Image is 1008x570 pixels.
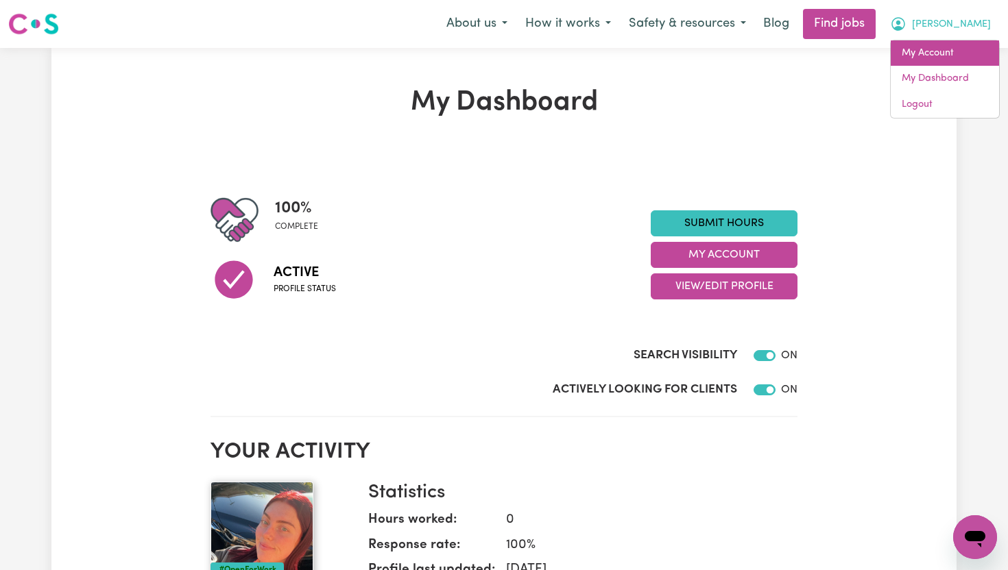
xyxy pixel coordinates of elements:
span: ON [781,350,797,361]
a: My Account [891,40,999,66]
a: Submit Hours [651,210,797,236]
label: Search Visibility [634,347,737,364]
button: View/Edit Profile [651,273,797,299]
span: [PERSON_NAME] [912,17,991,32]
button: Safety & resources [620,10,755,38]
button: My Account [881,10,1000,38]
span: Active [274,262,336,283]
h2: Your activity [211,439,797,465]
span: Profile status [274,283,336,295]
iframe: Button to launch messaging window [953,515,997,559]
button: How it works [516,10,620,38]
span: complete [275,221,318,233]
dt: Hours worked: [368,510,495,536]
button: About us [437,10,516,38]
span: ON [781,384,797,395]
a: My Dashboard [891,66,999,92]
dd: 0 [495,510,787,530]
div: My Account [890,40,1000,119]
dt: Response rate: [368,536,495,561]
a: Logout [891,92,999,118]
label: Actively Looking for Clients [553,381,737,399]
a: Careseekers logo [8,8,59,40]
dd: 100 % [495,536,787,556]
span: 100 % [275,196,318,221]
div: Profile completeness: 100% [275,196,329,244]
a: Find jobs [803,9,876,39]
button: My Account [651,242,797,268]
h3: Statistics [368,482,787,505]
a: Blog [755,9,797,39]
h1: My Dashboard [211,86,797,119]
img: Careseekers logo [8,12,59,36]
